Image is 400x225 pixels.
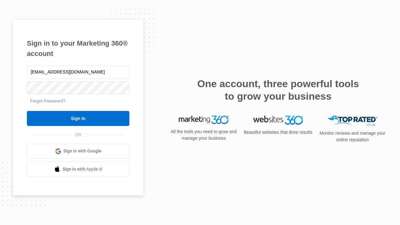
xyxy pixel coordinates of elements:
[243,129,313,136] p: Beautiful websites that drive results
[253,116,303,125] img: Websites 360
[169,128,239,142] p: All the tools you need to grow and manage your business
[71,132,86,138] span: OR
[27,65,129,78] input: Email
[62,166,102,172] span: Sign in with Apple Id
[27,144,129,159] a: Sign in with Google
[317,130,387,143] p: Monitor reviews and manage your online reputation
[327,116,377,126] img: Top Rated Local
[63,148,102,154] span: Sign in with Google
[195,77,361,102] h2: One account, three powerful tools to grow your business
[27,111,129,126] input: Sign In
[30,98,66,103] a: Forgot Password?
[27,162,129,177] a: Sign in with Apple Id
[179,116,229,124] img: Marketing 360
[27,38,129,59] h1: Sign in to your Marketing 360® account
